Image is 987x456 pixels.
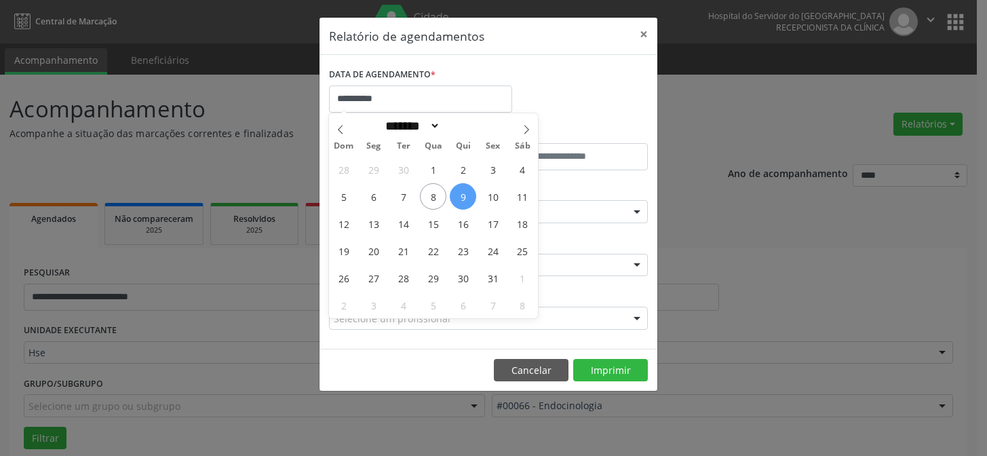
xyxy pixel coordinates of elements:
[509,265,536,291] span: Novembro 1, 2025
[329,27,484,45] h5: Relatório de agendamentos
[420,237,446,264] span: Outubro 22, 2025
[360,237,387,264] span: Outubro 20, 2025
[509,237,536,264] span: Outubro 25, 2025
[390,265,417,291] span: Outubro 28, 2025
[480,156,506,183] span: Outubro 3, 2025
[509,292,536,318] span: Novembro 8, 2025
[508,142,538,151] span: Sáb
[330,237,357,264] span: Outubro 19, 2025
[334,311,450,326] span: Selecione um profissional
[330,183,357,210] span: Outubro 5, 2025
[420,183,446,210] span: Outubro 8, 2025
[450,183,476,210] span: Outubro 9, 2025
[573,359,648,382] button: Imprimir
[509,183,536,210] span: Outubro 11, 2025
[330,265,357,291] span: Outubro 26, 2025
[390,183,417,210] span: Outubro 7, 2025
[494,359,568,382] button: Cancelar
[389,142,419,151] span: Ter
[420,156,446,183] span: Outubro 1, 2025
[360,292,387,318] span: Novembro 3, 2025
[329,64,436,85] label: DATA DE AGENDAMENTO
[450,265,476,291] span: Outubro 30, 2025
[480,237,506,264] span: Outubro 24, 2025
[329,142,359,151] span: Dom
[419,142,448,151] span: Qua
[509,156,536,183] span: Outubro 4, 2025
[420,292,446,318] span: Novembro 5, 2025
[480,183,506,210] span: Outubro 10, 2025
[359,142,389,151] span: Seg
[330,210,357,237] span: Outubro 12, 2025
[360,156,387,183] span: Setembro 29, 2025
[440,119,485,133] input: Year
[478,142,508,151] span: Sex
[360,265,387,291] span: Outubro 27, 2025
[630,18,657,51] button: Close
[360,183,387,210] span: Outubro 6, 2025
[480,292,506,318] span: Novembro 7, 2025
[492,122,648,143] label: ATÉ
[420,210,446,237] span: Outubro 15, 2025
[448,142,478,151] span: Qui
[360,210,387,237] span: Outubro 13, 2025
[420,265,446,291] span: Outubro 29, 2025
[390,292,417,318] span: Novembro 4, 2025
[450,156,476,183] span: Outubro 2, 2025
[330,156,357,183] span: Setembro 28, 2025
[450,210,476,237] span: Outubro 16, 2025
[480,210,506,237] span: Outubro 17, 2025
[330,292,357,318] span: Novembro 2, 2025
[480,265,506,291] span: Outubro 31, 2025
[450,292,476,318] span: Novembro 6, 2025
[450,237,476,264] span: Outubro 23, 2025
[390,237,417,264] span: Outubro 21, 2025
[390,210,417,237] span: Outubro 14, 2025
[381,119,441,133] select: Month
[509,210,536,237] span: Outubro 18, 2025
[390,156,417,183] span: Setembro 30, 2025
